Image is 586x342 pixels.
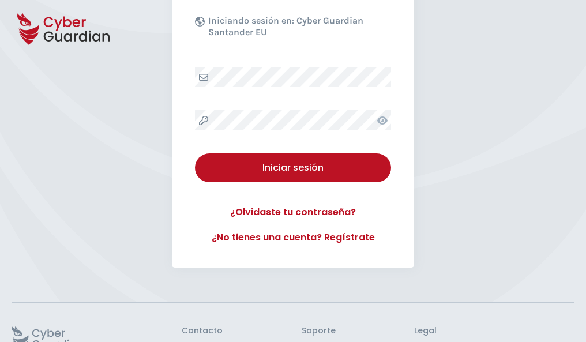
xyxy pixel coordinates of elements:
a: ¿Olvidaste tu contraseña? [195,205,391,219]
h3: Contacto [182,326,223,336]
h3: Legal [414,326,574,336]
button: Iniciar sesión [195,153,391,182]
a: ¿No tienes una cuenta? Regístrate [195,231,391,245]
h3: Soporte [302,326,336,336]
div: Iniciar sesión [204,161,382,175]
